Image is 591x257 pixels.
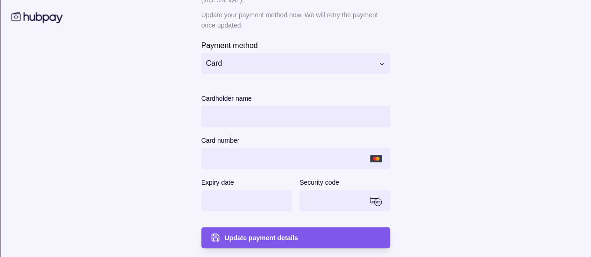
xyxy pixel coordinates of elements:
[201,227,390,248] button: Update payment details
[201,135,239,146] label: Card number
[201,93,251,104] label: Cardholder name
[201,177,234,188] label: Expiry date
[224,235,298,242] span: Update payment details
[299,177,339,188] label: Security code
[201,10,390,30] p: Update your payment method now. We will retry the payment once updated.
[201,42,257,49] p: Payment method
[201,40,257,51] label: Payment method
